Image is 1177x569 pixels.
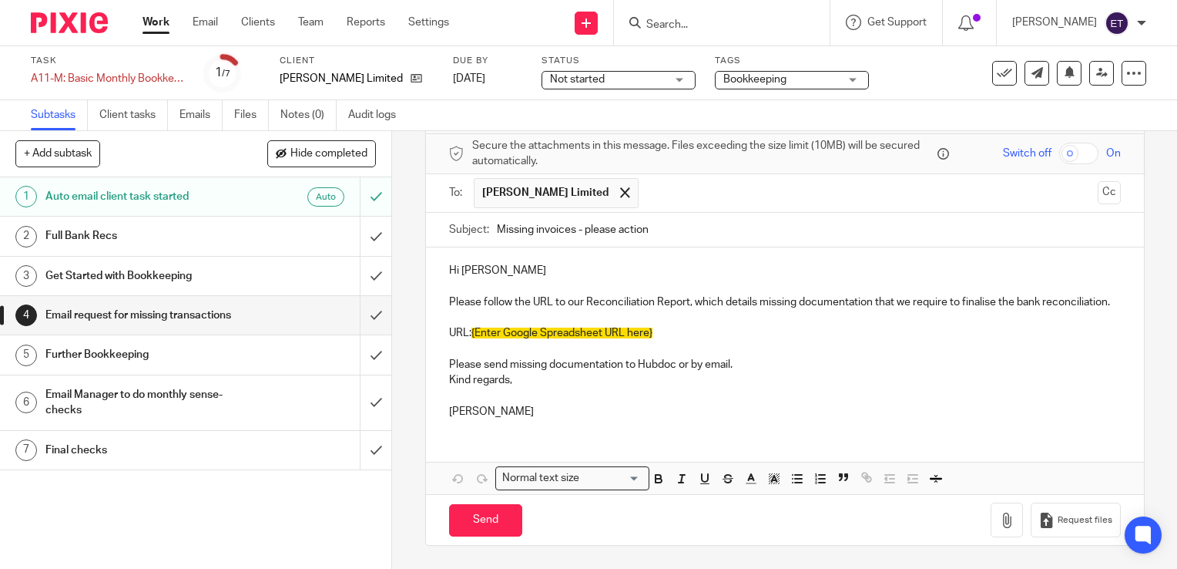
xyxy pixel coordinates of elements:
[542,55,696,67] label: Status
[222,69,230,78] small: /7
[179,100,223,130] a: Emails
[723,74,786,85] span: Bookkeeping
[1003,146,1051,161] span: Switch off
[453,73,485,84] span: [DATE]
[408,15,449,30] a: Settings
[15,392,37,413] div: 6
[99,100,168,130] a: Client tasks
[347,15,385,30] a: Reports
[1105,11,1129,35] img: svg%3E
[15,439,37,461] div: 7
[550,74,605,85] span: Not started
[307,187,344,207] div: Auto
[45,343,245,366] h1: Further Bookkeeping
[15,140,100,167] button: + Add subtask
[15,186,37,207] div: 1
[495,466,649,490] div: Search for option
[449,504,522,537] input: Send
[867,17,927,28] span: Get Support
[15,305,37,326] div: 4
[234,100,269,130] a: Files
[348,100,407,130] a: Audit logs
[645,19,783,32] input: Search
[45,264,245,288] h1: Get Started with Bookkeeping
[45,304,245,327] h1: Email request for missing transactions
[1012,15,1097,30] p: [PERSON_NAME]
[449,357,1121,372] p: Please send missing documentation to Hubdoc or by email.
[280,71,403,86] p: [PERSON_NAME] Limited
[1031,503,1120,537] button: Request files
[449,389,1121,420] p: [PERSON_NAME]
[449,185,466,200] label: To:
[215,64,230,82] div: 1
[241,15,275,30] a: Clients
[280,100,337,130] a: Notes (0)
[45,185,245,208] h1: Auto email client task started
[585,470,640,487] input: Search for option
[45,383,245,423] h1: Email Manager to do monthly sense-checks
[193,15,218,30] a: Email
[45,439,245,462] h1: Final checks
[449,222,489,237] label: Subject:
[449,263,1121,278] p: Hi [PERSON_NAME]
[298,15,324,30] a: Team
[471,328,652,338] span: {Enter Google Spreadsheet URL here}
[31,100,88,130] a: Subtasks
[31,12,108,33] img: Pixie
[1058,514,1112,527] span: Request files
[715,55,869,67] label: Tags
[472,138,934,170] span: Secure the attachments in this message. Files exceeding the size limit (10MB) will be secured aut...
[15,226,37,247] div: 2
[449,325,1121,341] p: URL:
[15,265,37,287] div: 3
[143,15,169,30] a: Work
[280,55,434,67] label: Client
[453,55,522,67] label: Due by
[45,224,245,247] h1: Full Bank Recs
[290,148,367,160] span: Hide completed
[499,470,583,487] span: Normal text size
[267,140,376,167] button: Hide completed
[482,185,609,200] span: [PERSON_NAME] Limited
[31,55,185,67] label: Task
[15,345,37,366] div: 5
[1098,181,1121,204] button: Cc
[449,279,1121,311] p: Please follow the URL to our Reconciliation Report, which details missing documentation that we r...
[31,71,185,86] div: A11-M: Basic Monthly Bookkeeping
[449,372,1121,388] p: Kind regards,
[1106,146,1121,161] span: On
